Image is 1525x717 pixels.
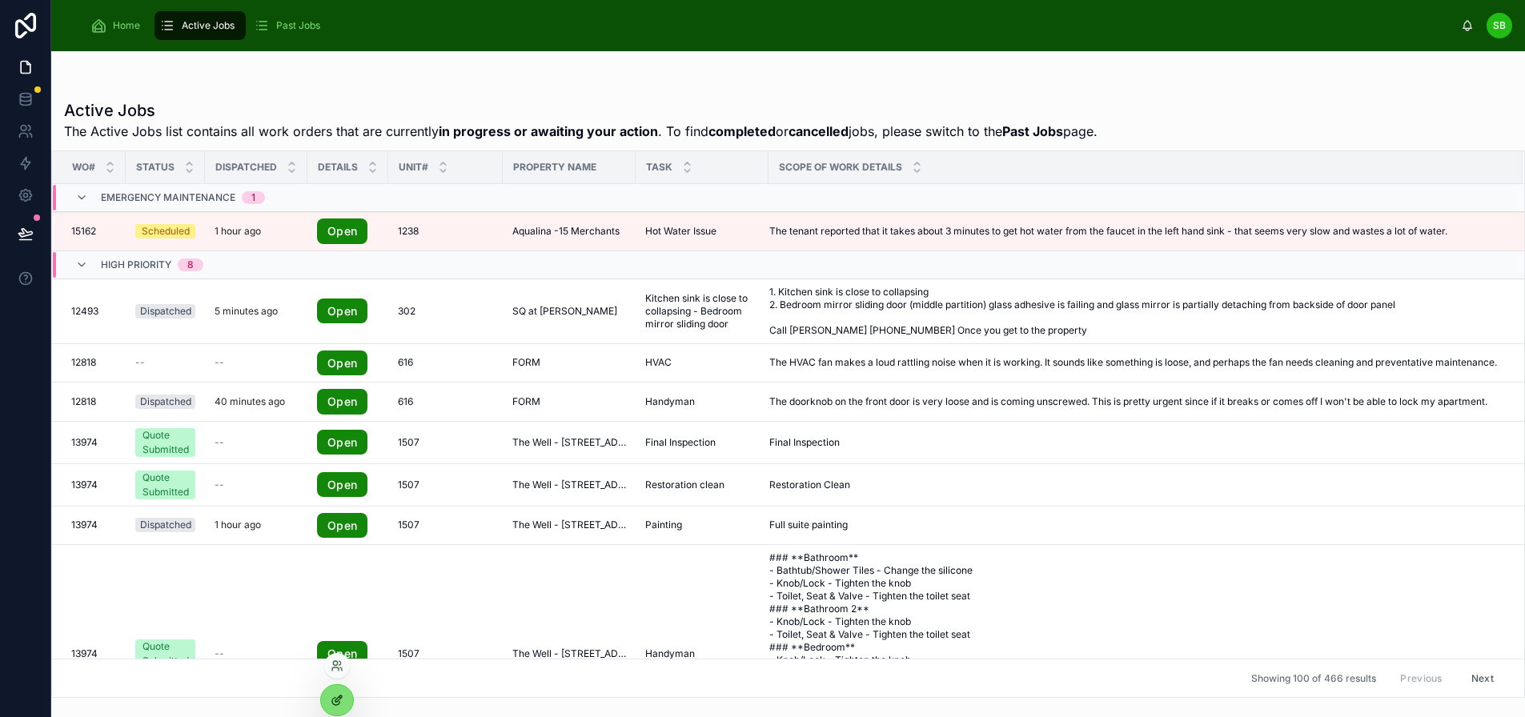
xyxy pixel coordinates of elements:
[101,258,171,271] span: High Priority
[135,639,195,668] a: Quote Submitted
[215,225,298,238] a: 1 hour ago
[71,395,96,408] span: 12818
[769,479,850,491] span: Restoration Clean
[215,305,278,318] p: 5 minutes ago
[512,225,626,238] a: Aqualina -15 Merchants
[512,356,540,369] span: FORM
[512,479,626,491] span: The Well - [STREET_ADDRESS]
[645,225,759,238] a: Hot Water Issue
[317,641,379,667] a: Open
[215,225,261,238] p: 1 hour ago
[142,639,189,668] div: Quote Submitted
[398,647,419,660] span: 1507
[71,305,98,318] span: 12493
[512,647,626,660] span: The Well - [STREET_ADDRESS]
[769,436,840,449] span: Final Inspection
[645,436,759,449] a: Final Inspection
[215,436,224,449] span: --
[187,258,194,271] div: 8
[215,395,298,408] a: 40 minutes ago
[182,19,235,32] span: Active Jobs
[317,513,367,539] a: Open
[142,428,189,457] div: Quote Submitted
[251,191,255,204] div: 1
[769,286,1503,337] a: 1. Kitchen sink is close to collapsing 2. Bedroom mirror sliding door (middle partition) glass ad...
[769,436,1503,449] a: Final Inspection
[769,225,1503,238] a: The tenant reported that it takes about 3 minutes to get hot water from the faucet in the left ha...
[71,479,98,491] span: 13974
[101,191,235,204] span: EMERGENCY Maintenance
[769,519,1503,531] a: Full suite painting
[398,519,493,531] a: 1507
[78,8,1461,43] div: scrollable content
[512,356,626,369] a: FORM
[135,356,195,369] a: --
[1493,19,1506,32] span: SB
[135,428,195,457] a: Quote Submitted
[215,161,277,174] span: Dispatched
[512,395,626,408] a: FORM
[317,513,379,539] a: Open
[398,395,493,408] a: 616
[71,356,116,369] a: 12818
[398,395,413,408] span: 616
[512,305,617,318] span: SQ at [PERSON_NAME]
[512,225,620,238] span: Aqualina -15 Merchants
[71,647,98,660] span: 13974
[708,123,776,139] strong: completed
[215,356,298,369] a: --
[769,479,1503,491] a: Restoration Clean
[645,519,759,531] a: Painting
[64,122,1098,141] span: The Active Jobs list contains all work orders that are currently . To find or jobs, please switch...
[215,395,285,408] p: 40 minutes ago
[645,395,759,408] a: Handyman
[398,436,419,449] span: 1507
[398,479,493,491] a: 1507
[398,436,493,449] a: 1507
[140,304,191,318] div: Dispatched
[645,292,759,330] span: Kitchen sink is close to collapsing - Bedroom mirror sliding door
[317,350,379,376] a: Open
[215,436,298,449] a: --
[318,161,358,174] span: Details
[215,519,261,531] p: 1 hour ago
[215,356,224,369] span: --
[645,356,672,369] span: HVAC
[86,11,151,40] a: Home
[512,395,540,408] span: FORM
[399,161,428,174] span: Unit#
[71,356,96,369] span: 12818
[1460,666,1505,691] button: Next
[135,224,195,238] a: Scheduled
[645,436,716,449] span: Final Inspection
[136,161,175,174] span: Status
[135,518,195,532] a: Dispatched
[317,641,367,667] a: Open
[215,647,224,660] span: --
[317,298,379,324] a: Open
[72,161,95,174] span: WO#
[645,356,759,369] a: HVAC
[398,356,493,369] a: 616
[249,11,331,40] a: Past Jobs
[769,519,848,531] span: Full suite painting
[71,395,116,408] a: 12818
[779,161,902,174] span: Scope of Work Details
[71,519,98,531] span: 13974
[398,225,419,238] span: 1238
[317,218,379,244] a: Open
[398,305,415,318] span: 302
[155,11,246,40] a: Active Jobs
[398,519,419,531] span: 1507
[645,479,724,491] span: Restoration clean
[113,19,140,32] span: Home
[215,305,298,318] a: 5 minutes ago
[398,225,493,238] a: 1238
[71,225,96,238] span: 15162
[135,395,195,409] a: Dispatched
[512,519,626,531] a: The Well - [STREET_ADDRESS]
[71,519,116,531] a: 13974
[135,304,195,318] a: Dispatched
